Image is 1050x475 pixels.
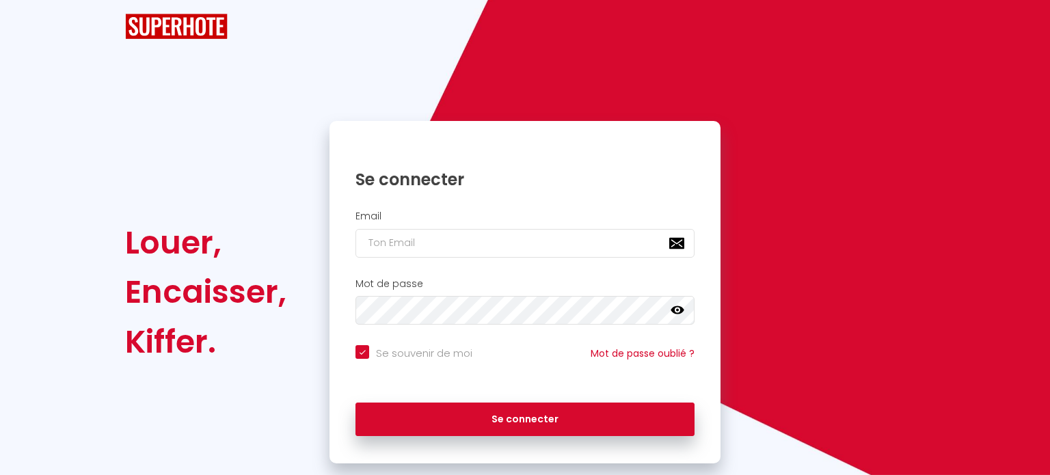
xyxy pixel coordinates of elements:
div: Louer, [125,218,286,267]
div: Encaisser, [125,267,286,316]
button: Se connecter [355,403,695,437]
a: Mot de passe oublié ? [591,347,695,360]
div: Kiffer. [125,317,286,366]
img: SuperHote logo [125,14,228,39]
input: Ton Email [355,229,695,258]
h2: Email [355,211,695,222]
h1: Se connecter [355,169,695,190]
h2: Mot de passe [355,278,695,290]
